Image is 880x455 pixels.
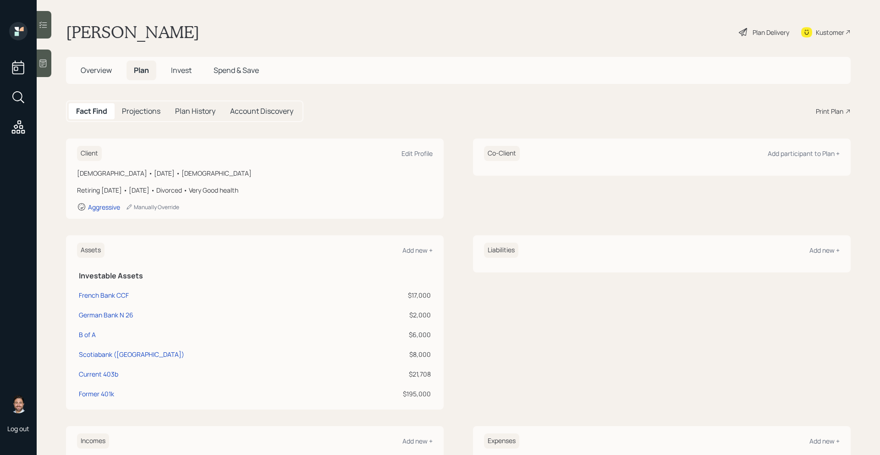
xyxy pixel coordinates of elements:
[79,350,184,359] div: Scotiabank ([GEOGRAPHIC_DATA])
[355,330,431,339] div: $6,000
[753,28,789,37] div: Plan Delivery
[809,437,840,445] div: Add new +
[79,369,118,379] div: Current 403b
[77,243,104,258] h6: Assets
[355,290,431,300] div: $17,000
[79,389,114,399] div: Former 401k
[484,243,518,258] h6: Liabilities
[77,433,109,449] h6: Incomes
[402,437,433,445] div: Add new +
[809,246,840,255] div: Add new +
[79,310,133,320] div: German Bank N 26
[355,310,431,320] div: $2,000
[9,395,27,413] img: michael-russo-headshot.png
[816,28,844,37] div: Kustomer
[79,290,129,300] div: French Bank CCF
[484,433,519,449] h6: Expenses
[355,389,431,399] div: $195,000
[81,65,112,75] span: Overview
[171,65,192,75] span: Invest
[355,350,431,359] div: $8,000
[214,65,259,75] span: Spend & Save
[768,149,840,158] div: Add participant to Plan +
[76,107,107,116] h5: Fact Find
[484,146,520,161] h6: Co-Client
[816,106,843,116] div: Print Plan
[134,65,149,75] span: Plan
[77,146,102,161] h6: Client
[126,203,179,211] div: Manually Override
[122,107,160,116] h5: Projections
[401,149,433,158] div: Edit Profile
[77,168,433,178] div: [DEMOGRAPHIC_DATA] • [DATE] • [DEMOGRAPHIC_DATA]
[175,107,215,116] h5: Plan History
[7,424,29,433] div: Log out
[79,330,96,339] div: B of A
[77,185,433,195] div: Retiring [DATE] • [DATE] • Divorced • Very Good health
[79,272,431,280] h5: Investable Assets
[88,203,120,211] div: Aggressive
[66,22,199,42] h1: [PERSON_NAME]
[355,369,431,379] div: $21,708
[402,246,433,255] div: Add new +
[230,107,293,116] h5: Account Discovery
